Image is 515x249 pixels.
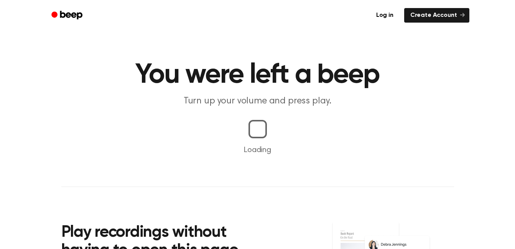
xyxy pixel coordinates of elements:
a: Create Account [404,8,469,23]
a: Log in [370,8,400,23]
a: Beep [46,8,89,23]
p: Loading [9,144,506,156]
p: Turn up your volume and press play. [110,95,405,108]
h1: You were left a beep [61,61,454,89]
